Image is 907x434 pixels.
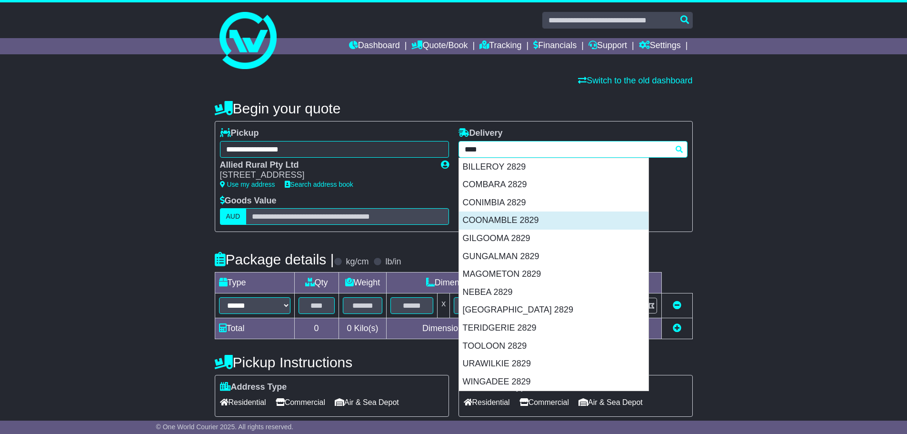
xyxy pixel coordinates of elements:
div: BILLEROY 2829 [459,158,648,176]
td: Qty [294,273,339,293]
div: [STREET_ADDRESS] [220,170,431,181]
td: Dimensions (L x W x H) [387,273,564,293]
div: TOOLOON 2829 [459,337,648,355]
h4: Begin your quote [215,101,693,116]
label: kg/cm [346,257,369,267]
typeahead: Please provide city [458,141,688,158]
a: Quote/Book [411,38,468,54]
span: Air & Sea Depot [335,395,399,410]
div: COONAMBLE 2829 [459,212,648,230]
span: Commercial [276,395,325,410]
td: Total [215,318,294,339]
a: Switch to the old dashboard [578,76,692,85]
div: GUNGALMAN 2829 [459,248,648,266]
span: Residential [464,395,510,410]
h4: Package details | [215,252,334,267]
div: URAWILKIE 2829 [459,355,648,373]
span: 0 [347,323,351,333]
h4: Pickup Instructions [215,354,449,370]
a: Use my address [220,181,275,188]
span: Air & Sea Depot [578,395,643,410]
div: TERIDGERIE 2829 [459,319,648,337]
a: Support [588,38,627,54]
td: x [438,293,450,318]
a: Settings [639,38,681,54]
div: [GEOGRAPHIC_DATA] 2829 [459,301,648,319]
div: NEBEA 2829 [459,283,648,302]
span: Commercial [519,395,569,410]
span: © One World Courier 2025. All rights reserved. [156,423,294,431]
label: Address Type [220,382,287,393]
a: Add new item [673,323,681,333]
td: Kilo(s) [339,318,387,339]
a: Search address book [285,181,353,188]
td: Dimensions in Centimetre(s) [387,318,564,339]
span: Residential [220,395,266,410]
div: MAGOMETON 2829 [459,265,648,283]
a: Dashboard [349,38,400,54]
div: GILGOOMA 2829 [459,230,648,248]
a: Remove this item [673,301,681,310]
label: Pickup [220,128,259,139]
label: lb/in [385,257,401,267]
td: 0 [294,318,339,339]
div: COMBARA 2829 [459,176,648,194]
label: Delivery [458,128,503,139]
div: CONIMBIA 2829 [459,194,648,212]
a: Tracking [479,38,521,54]
td: Weight [339,273,387,293]
label: Goods Value [220,196,277,206]
td: Type [215,273,294,293]
label: AUD [220,208,247,225]
div: WINGADEE 2829 [459,373,648,391]
a: Financials [533,38,577,54]
div: Allied Rural Pty Ltd [220,160,431,171]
